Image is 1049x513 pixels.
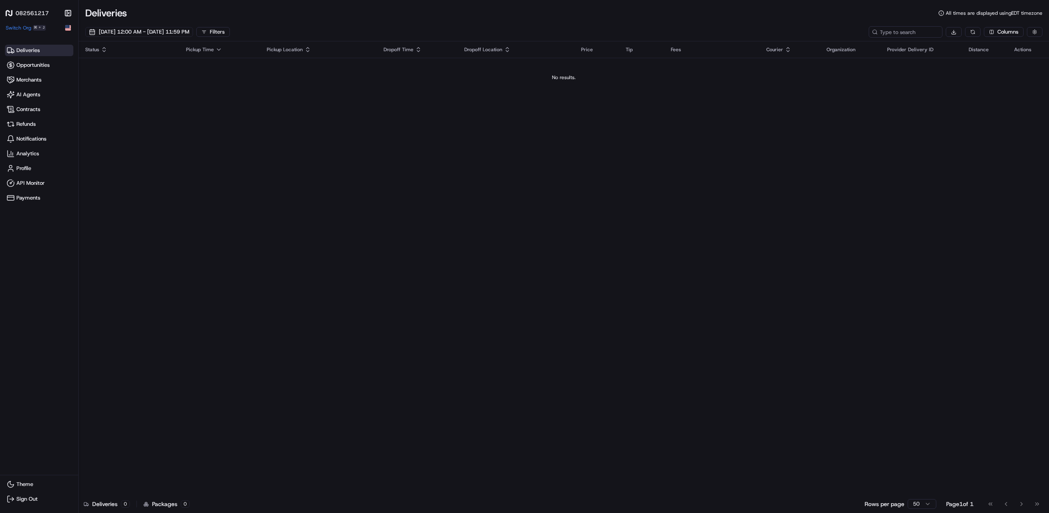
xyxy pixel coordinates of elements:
[82,74,1046,81] div: No results.
[5,59,73,71] a: Opportunities
[16,495,38,503] span: Sign Out
[121,500,130,508] div: 0
[85,27,193,37] button: [DATE] 12:00 AM - [DATE] 11:59 PM
[5,45,73,56] a: Deliveries
[5,118,73,130] a: Refunds
[210,28,225,36] div: Filters
[5,493,73,505] button: Sign Out
[99,28,189,36] span: [DATE] 12:00 AM - [DATE] 11:59 PM
[16,179,45,187] span: API Monitor
[16,106,40,113] span: Contracts
[16,91,40,98] span: AI Agents
[16,120,36,128] span: Refunds
[5,104,73,115] a: Contracts
[6,25,31,31] span: Switch Org
[85,46,99,53] span: Status
[671,46,753,53] div: Fees
[464,46,502,53] span: Dropoff Location
[384,46,413,53] span: Dropoff Time
[5,133,73,145] a: Notifications
[143,500,190,508] div: Packages
[186,46,214,53] span: Pickup Time
[1014,46,1042,53] div: Actions
[5,89,73,100] a: AI Agents
[16,76,41,84] span: Merchants
[865,500,904,508] p: Rows per page
[997,28,1018,36] span: Columns
[826,46,874,53] div: Organization
[5,148,73,159] a: Analytics
[16,165,31,172] span: Profile
[16,47,40,54] span: Deliveries
[5,9,62,17] a: 082561217
[65,25,71,31] img: Flag of us
[5,192,73,204] a: Payments
[5,163,73,174] a: Profile
[84,500,130,508] div: Deliveries
[969,46,1001,53] div: Distance
[887,46,955,53] div: Provider Delivery ID
[16,9,49,17] h1: 082561217
[6,25,46,31] button: Switch Org⌘+J
[766,46,783,53] span: Courier
[5,479,73,490] button: Theme
[869,26,942,38] input: Type to search
[196,27,230,37] button: Filters
[946,500,974,508] div: Page 1 of 1
[965,27,981,37] button: Refresh
[16,61,50,69] span: Opportunities
[16,150,39,157] span: Analytics
[626,46,658,53] div: Tip
[267,46,303,53] span: Pickup Location
[85,7,127,20] h1: Deliveries
[16,194,40,202] span: Payments
[5,177,73,189] a: API Monitor
[16,481,33,488] span: Theme
[581,46,613,53] div: Price
[5,74,73,86] a: Merchants
[984,27,1024,37] button: Columns
[946,10,1042,16] span: All times are displayed using EDT timezone
[16,135,46,143] span: Notifications
[181,500,190,508] div: 0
